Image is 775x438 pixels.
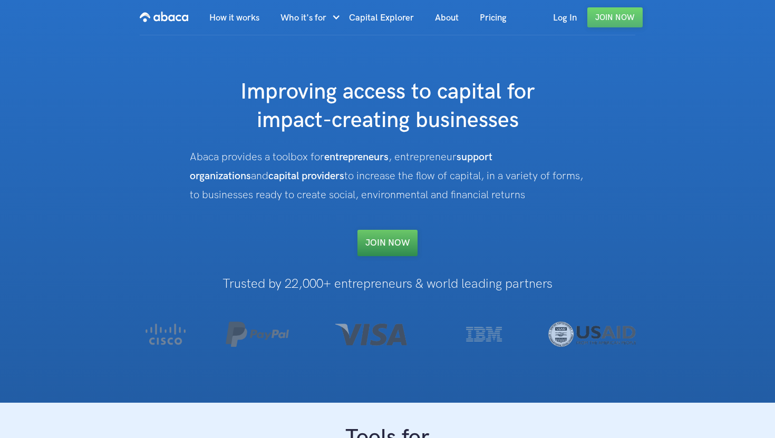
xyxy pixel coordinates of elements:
[177,78,598,135] h1: Improving access to capital for impact-creating businesses
[268,170,344,182] strong: capital providers
[190,148,585,205] div: Abaca provides a toolbox for , entrepreneur and to increase the flow of capital, in a variety of ...
[117,277,659,291] h1: Trusted by 22,000+ entrepreneurs & world leading partners
[324,151,389,163] strong: entrepreneurs
[140,8,188,25] img: Abaca logo
[357,230,418,256] a: Join NOW
[587,7,643,27] a: Join Now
